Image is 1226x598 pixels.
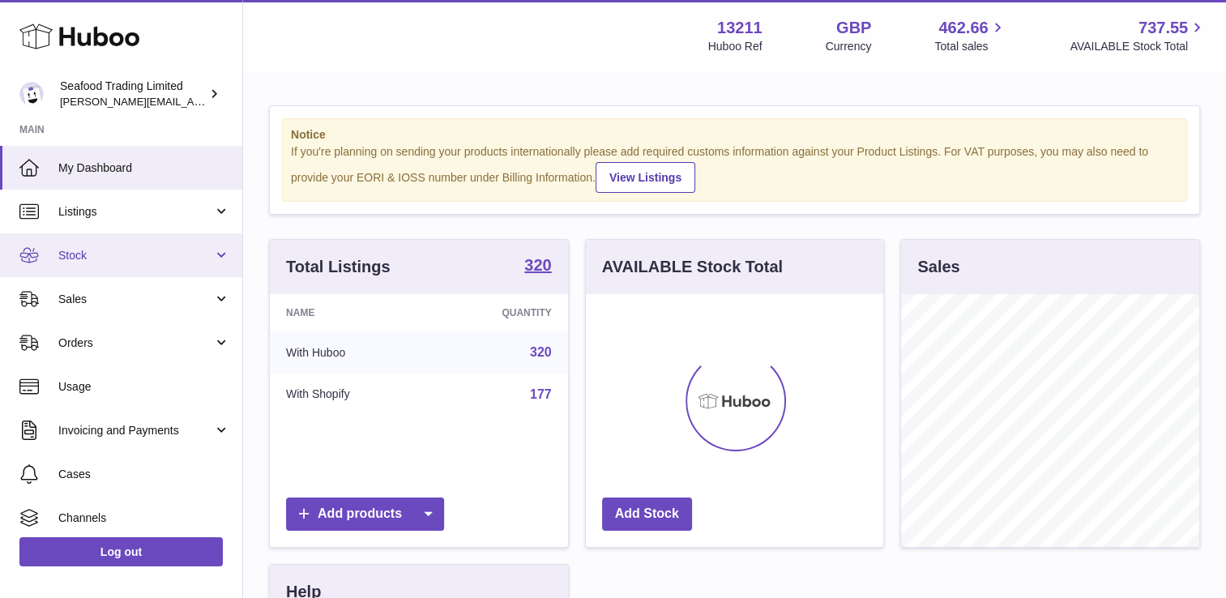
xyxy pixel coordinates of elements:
[58,248,213,263] span: Stock
[602,256,783,278] h3: AVAILABLE Stock Total
[934,17,1006,54] a: 462.66 Total sales
[58,510,230,526] span: Channels
[291,127,1178,143] strong: Notice
[430,294,567,331] th: Quantity
[58,292,213,307] span: Sales
[836,17,871,39] strong: GBP
[58,467,230,482] span: Cases
[270,331,430,374] td: With Huboo
[524,257,551,273] strong: 320
[60,79,206,109] div: Seafood Trading Limited
[524,257,551,276] a: 320
[60,95,325,108] span: [PERSON_NAME][EMAIL_ADDRESS][DOMAIN_NAME]
[58,204,213,220] span: Listings
[270,374,430,416] td: With Shopify
[19,537,223,566] a: Log out
[286,498,444,531] a: Add products
[286,256,391,278] h3: Total Listings
[530,387,552,401] a: 177
[19,82,44,106] img: nathaniellynch@rickstein.com
[291,144,1178,193] div: If you're planning on sending your products internationally please add required customs informati...
[1070,17,1207,54] a: 737.55 AVAILABLE Stock Total
[596,162,695,193] a: View Listings
[717,17,763,39] strong: 13211
[938,17,988,39] span: 462.66
[917,256,959,278] h3: Sales
[58,160,230,176] span: My Dashboard
[530,345,552,359] a: 320
[1070,39,1207,54] span: AVAILABLE Stock Total
[826,39,872,54] div: Currency
[58,379,230,395] span: Usage
[1138,17,1188,39] span: 737.55
[708,39,763,54] div: Huboo Ref
[58,335,213,351] span: Orders
[270,294,430,331] th: Name
[934,39,1006,54] span: Total sales
[58,423,213,438] span: Invoicing and Payments
[602,498,692,531] a: Add Stock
